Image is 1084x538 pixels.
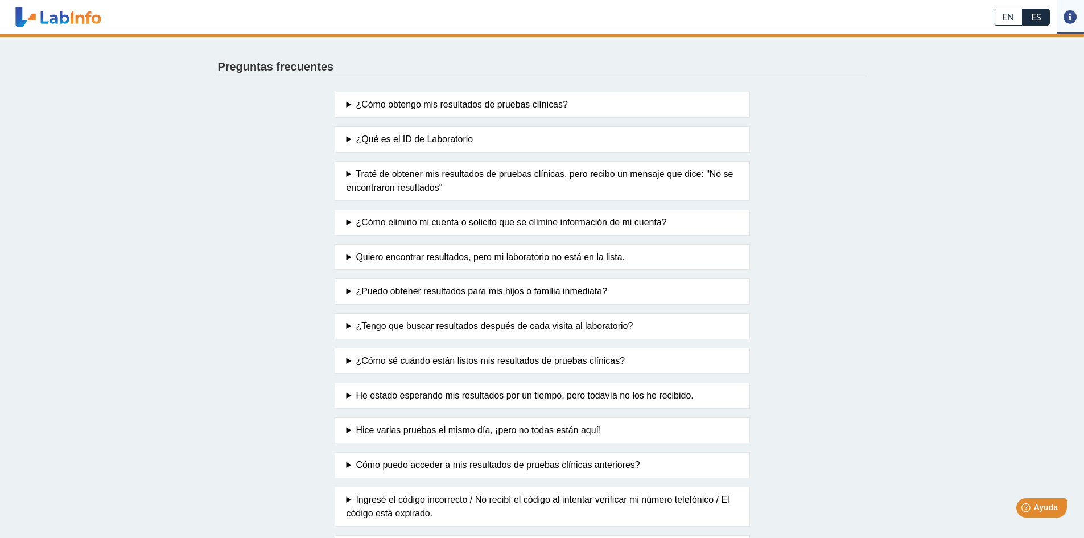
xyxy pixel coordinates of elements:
[347,285,738,298] summary: ¿Puedo obtener resultados para mis hijos o familia inmediata?
[347,389,738,403] summary: He estado esperando mis resultados por un tiempo, pero todavía no los he recibido.
[347,133,738,146] summary: ¿Qué es el ID de Laboratorio
[347,493,738,520] summary: Ingresé el código incorrecto / No recibí el código al intentar verificar mi número telefónico / E...
[347,250,738,264] summary: Quiero encontrar resultados, pero mi laboratorio no está en la lista.
[983,494,1071,525] iframe: Help widget launcher
[347,319,738,333] summary: ¿Tengo que buscar resultados después de cada visita al laboratorio?
[347,98,738,112] summary: ¿Cómo obtengo mis resultados de pruebas clínicas?
[347,216,738,229] summary: ¿Cómo elimino mi cuenta o solicito que se elimine información de mi cuenta?
[347,424,738,437] summary: Hice varias pruebas el mismo día, ¡pero no todas están aquí!
[994,9,1023,26] a: EN
[218,60,334,74] h4: Preguntas frecuentes
[347,167,738,195] summary: Traté de obtener mis resultados de pruebas clínicas, pero recibo un mensaje que dice: "No se enco...
[1023,9,1050,26] a: ES
[347,354,738,368] summary: ¿Cómo sé cuándo están listos mis resultados de pruebas clínicas?
[347,458,738,472] summary: Cómo puedo acceder a mis resultados de pruebas clínicas anteriores?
